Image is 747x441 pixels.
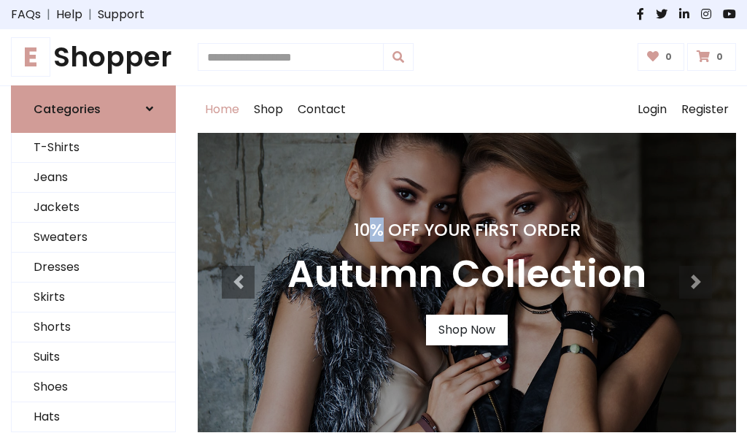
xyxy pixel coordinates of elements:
[12,163,175,193] a: Jeans
[56,6,82,23] a: Help
[11,6,41,23] a: FAQs
[11,85,176,133] a: Categories
[12,283,175,312] a: Skirts
[687,43,736,71] a: 0
[290,86,353,133] a: Contact
[12,253,175,283] a: Dresses
[12,402,175,432] a: Hats
[287,252,646,297] h3: Autumn Collection
[12,223,175,253] a: Sweaters
[11,41,176,74] h1: Shopper
[34,102,101,116] h6: Categories
[426,315,508,345] a: Shop Now
[287,220,646,240] h4: 10% Off Your First Order
[82,6,98,23] span: |
[12,372,175,402] a: Shoes
[198,86,247,133] a: Home
[12,133,175,163] a: T-Shirts
[713,50,727,64] span: 0
[247,86,290,133] a: Shop
[12,342,175,372] a: Suits
[12,193,175,223] a: Jackets
[11,41,176,74] a: EShopper
[11,37,50,77] span: E
[630,86,674,133] a: Login
[662,50,676,64] span: 0
[98,6,144,23] a: Support
[674,86,736,133] a: Register
[12,312,175,342] a: Shorts
[638,43,685,71] a: 0
[41,6,56,23] span: |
